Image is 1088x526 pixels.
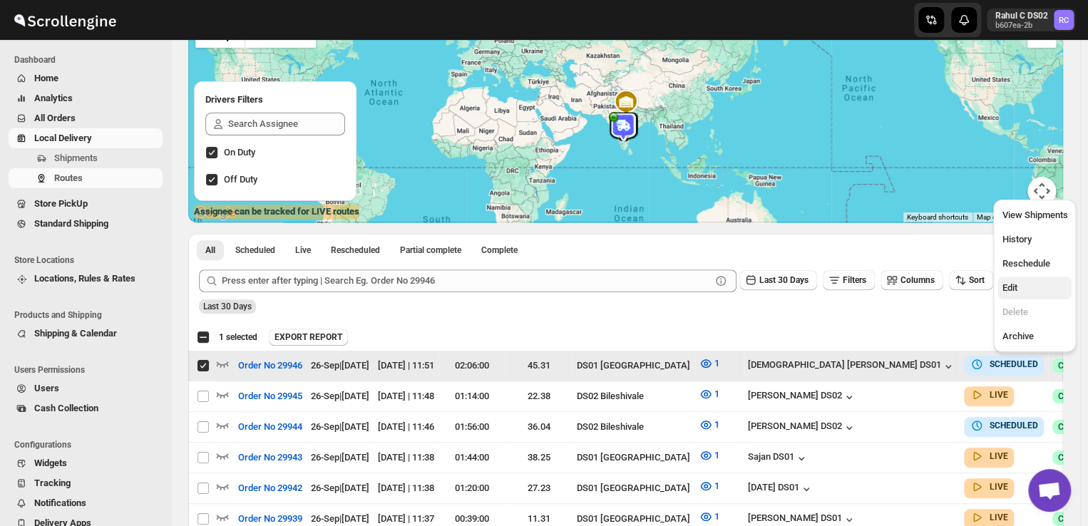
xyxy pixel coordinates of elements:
div: [PERSON_NAME] DS02 [748,390,856,404]
div: 02:06:00 [443,359,501,373]
span: Products and Shipping [14,309,164,321]
span: Filters [843,275,866,285]
button: Sort [949,270,993,290]
button: 1 [690,475,728,497]
button: LIVE [970,449,1008,463]
button: 1 [690,352,728,375]
label: Assignee can be tracked for LIVE routes [194,205,359,219]
button: 1 [690,383,728,406]
button: Users [9,378,163,398]
button: [DATE] DS01 [748,482,814,496]
span: Order No 29946 [238,359,302,373]
b: SCHEDULED [990,359,1038,369]
span: Locations, Rules & Rates [34,273,135,284]
div: 27.23 [510,481,568,495]
span: 26-Sep | [DATE] [311,513,369,524]
button: All Orders [9,108,163,128]
button: [PERSON_NAME] DS02 [748,421,856,435]
span: Order No 29945 [238,389,302,403]
span: View Shipments [1002,210,1067,220]
div: DS01 [GEOGRAPHIC_DATA] [577,359,690,373]
button: Order No 29946 [230,354,311,377]
span: Columns [900,275,935,285]
div: 01:56:00 [443,420,501,434]
button: 1 [690,444,728,467]
span: Store PickUp [34,198,88,209]
span: Order No 29939 [238,512,302,526]
b: LIVE [990,482,1008,492]
div: [DATE] | 11:38 [378,450,434,465]
button: Filters [823,270,875,290]
div: 11.31 [510,512,568,526]
span: Rescheduled [331,244,380,256]
span: Users Permissions [14,364,164,376]
span: All Orders [34,113,76,123]
span: Routes [54,172,83,183]
div: [DATE] | 11:37 [378,512,434,526]
span: Delete [1002,306,1027,317]
div: 01:44:00 [443,450,501,465]
button: Notifications [9,493,163,513]
button: Analytics [9,88,163,108]
span: History [1002,234,1031,244]
button: Order No 29942 [230,477,311,500]
span: Partial complete [400,244,461,256]
div: 00:39:00 [443,512,501,526]
button: Map camera controls [1027,177,1056,205]
button: Order No 29943 [230,446,311,469]
button: Sajan DS01 [748,451,809,465]
div: [DATE] | 11:38 [378,481,434,495]
span: Cash Collection [34,403,98,413]
a: Open this area in Google Maps (opens a new window) [192,204,239,222]
b: LIVE [990,451,1008,461]
button: Order No 29944 [230,416,311,438]
div: DS01 [GEOGRAPHIC_DATA] [577,512,690,526]
span: Archive [1002,331,1033,341]
span: Order No 29943 [238,450,302,465]
span: 1 selected [219,331,257,343]
button: Tracking [9,473,163,493]
button: SCHEDULED [970,357,1038,371]
span: Map data ©2025 [977,213,1030,221]
span: Widgets [34,458,67,468]
button: SCHEDULED [970,418,1038,433]
button: Cash Collection [9,398,163,418]
span: 1 [714,450,719,460]
span: 1 [714,480,719,491]
span: Tracking [34,478,71,488]
span: Reschedule [1002,258,1049,269]
div: DS01 [GEOGRAPHIC_DATA] [577,481,690,495]
span: 1 [714,388,719,399]
div: 01:20:00 [443,481,501,495]
p: Rahul C DS02 [995,10,1048,21]
span: Order No 29944 [238,420,302,434]
div: 22.38 [510,389,568,403]
button: 1 [690,413,728,436]
span: Configurations [14,439,164,450]
b: LIVE [990,512,1008,522]
span: Rahul C DS02 [1054,10,1074,30]
span: Users [34,383,59,393]
span: Dashboard [14,54,164,66]
button: LIVE [970,480,1008,494]
span: Standard Shipping [34,218,108,229]
span: 1 [714,358,719,368]
span: 26-Sep | [DATE] [311,452,369,463]
button: Last 30 Days [739,270,817,290]
span: Order No 29942 [238,481,302,495]
div: [DEMOGRAPHIC_DATA] [PERSON_NAME] DS01 [748,359,955,373]
p: b607ea-2b [995,21,1048,30]
input: Search Assignee [228,113,345,135]
button: Columns [881,270,943,290]
span: 26-Sep | [DATE] [311,360,369,371]
span: Last 30 Days [759,275,809,285]
img: Google [192,204,239,222]
span: 1 [714,511,719,522]
button: Home [9,68,163,88]
span: 1 [714,419,719,430]
button: Routes [9,168,163,188]
span: Sort [969,275,985,285]
span: 26-Sep | [DATE] [311,421,369,432]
